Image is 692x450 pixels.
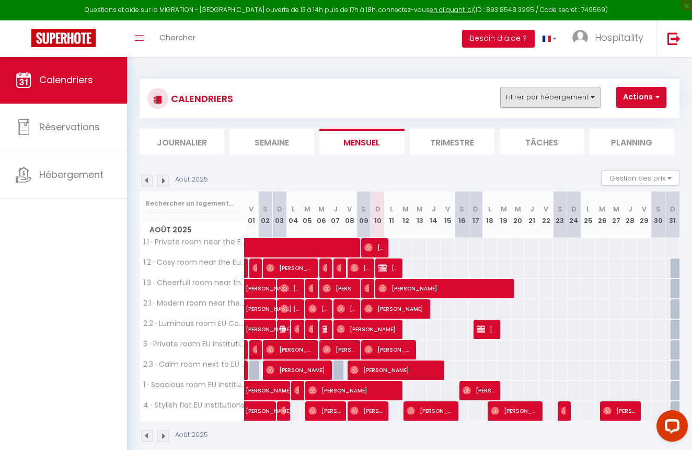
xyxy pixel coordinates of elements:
span: [PERSON_NAME] [280,278,299,298]
span: [PERSON_NAME] [280,401,285,421]
abbr: D [375,204,380,214]
th: 27 [609,192,623,238]
a: [PERSON_NAME] [240,320,255,340]
abbr: D [571,204,576,214]
span: [PERSON_NAME] [246,375,318,395]
img: logout [667,32,681,45]
th: 18 [483,192,497,238]
span: 2.3 · Calm room next to EU Commission [142,361,246,368]
abbr: J [432,204,436,214]
img: ... [572,30,588,46]
abbr: M [417,204,423,214]
th: 21 [525,192,539,238]
span: [PERSON_NAME] [350,258,369,278]
button: Gestion des prix [602,170,679,186]
span: [PERSON_NAME] [308,319,313,339]
span: [PERSON_NAME] [266,360,327,380]
abbr: L [292,204,295,214]
a: ... Hospitality [564,20,656,57]
abbr: S [459,204,464,214]
abbr: D [277,204,282,214]
th: 13 [413,192,427,238]
th: 31 [665,192,679,238]
abbr: M [402,204,409,214]
span: [PERSON_NAME] [308,278,313,298]
span: [PERSON_NAME] [477,319,495,339]
th: 09 [356,192,371,238]
a: Chercher [152,20,203,57]
span: [PERSON_NAME] [PERSON_NAME] [308,299,327,319]
span: 1.2 · Cosy room near the European institutions [142,258,246,266]
th: 30 [651,192,665,238]
th: 23 [553,192,567,238]
abbr: S [361,204,366,214]
li: Journalier [140,129,224,154]
span: [PERSON_NAME] [407,401,454,421]
img: Super Booking [31,29,96,47]
span: 1 · Spacious room EU Institutions [142,381,246,389]
abbr: V [347,204,352,214]
abbr: J [333,204,338,214]
input: Rechercher un logement... [146,194,238,213]
li: Trimestre [410,129,494,154]
span: [PERSON_NAME] [364,278,369,298]
span: [PERSON_NAME] [378,278,510,298]
abbr: V [544,204,548,214]
span: [PERSON_NAME] [322,258,327,278]
abbr: S [656,204,661,214]
li: Planning [590,129,674,154]
span: [PERSON_NAME] [308,401,341,421]
th: 25 [581,192,595,238]
span: [PERSON_NAME] [364,238,383,257]
span: [PERSON_NAME] [266,258,313,278]
span: [PERSON_NAME] [350,360,440,380]
th: 20 [511,192,525,238]
span: [PERSON_NAME] [337,299,355,319]
span: [PERSON_NAME] [491,401,538,421]
abbr: M [304,204,310,214]
span: [PERSON_NAME] [294,319,299,339]
span: [PERSON_NAME] [246,396,294,415]
span: Août 2025 [140,222,244,238]
span: [PERSON_NAME] [266,340,313,359]
span: Farheddine Abda [252,340,257,359]
a: en cliquant ici [430,5,473,14]
span: Calendriers [39,73,93,86]
th: 22 [539,192,553,238]
span: [PERSON_NAME] [280,319,285,339]
span: [PERSON_NAME] [322,319,327,339]
span: [PERSON_NAME] [378,258,397,278]
span: [PERSON_NAME] [322,340,355,359]
span: [PERSON_NAME] [294,380,299,400]
abbr: M [599,204,605,214]
abbr: D [473,204,478,214]
th: 15 [441,192,455,238]
span: [PERSON_NAME] [252,258,257,278]
li: Semaine [229,129,314,154]
span: [PERSON_NAME] [364,340,411,359]
th: 06 [315,192,329,238]
th: 02 [258,192,272,238]
th: 04 [286,192,301,238]
abbr: V [445,204,450,214]
p: Août 2025 [175,430,208,440]
span: Hébergement [39,168,103,181]
li: Mensuel [319,129,404,154]
abbr: L [390,204,393,214]
span: [PERSON_NAME] [246,314,294,334]
span: [PERSON_NAME] [337,319,398,339]
abbr: M [501,204,507,214]
span: [PERSON_NAME] [PERSON_NAME] [246,273,294,293]
button: Actions [616,87,666,108]
span: [PERSON_NAME] [350,401,383,421]
th: 17 [469,192,483,238]
abbr: J [530,204,534,214]
span: [PERSON_NAME] [561,401,566,421]
button: Filtrer par hébergement [500,87,601,108]
a: [PERSON_NAME] [240,299,255,319]
h3: CALENDRIERS [168,87,233,110]
span: 4 · Stylish flat EU institutions [142,401,245,409]
th: 28 [623,192,637,238]
span: 2.2 · Luminous room EU Commission [142,320,246,328]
